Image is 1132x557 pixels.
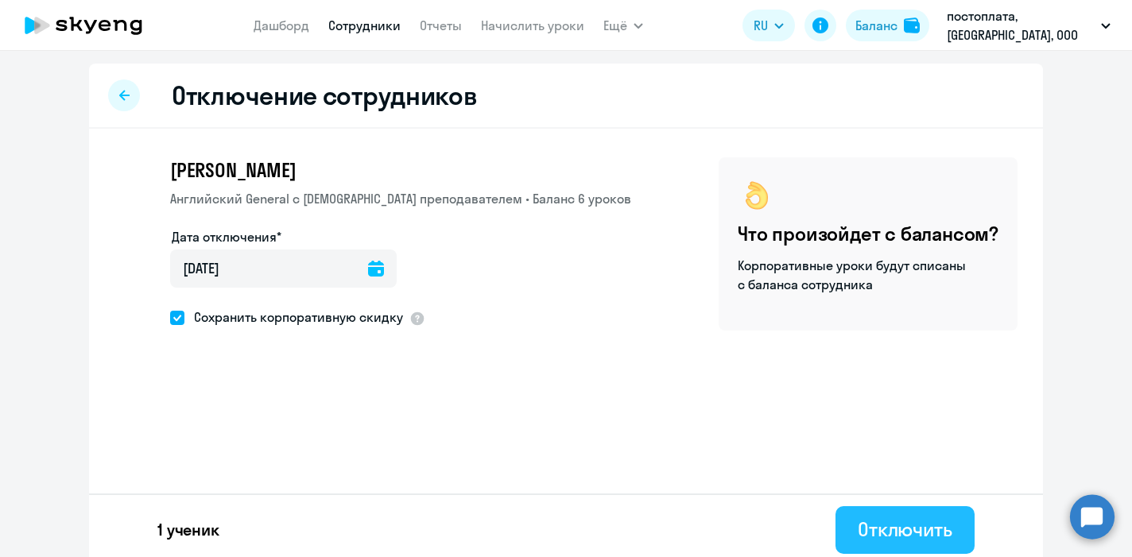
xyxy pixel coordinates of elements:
[254,17,309,33] a: Дашборд
[835,506,975,554] button: Отключить
[170,189,631,208] p: Английский General с [DEMOGRAPHIC_DATA] преподавателем • Баланс 6 уроков
[738,256,968,294] p: Корпоративные уроки будут списаны с баланса сотрудника
[846,10,929,41] button: Балансbalance
[170,249,397,288] input: дд.мм.гггг
[939,6,1118,44] button: постоплата, [GEOGRAPHIC_DATA], ООО
[904,17,920,33] img: balance
[603,16,627,35] span: Ещё
[738,221,998,246] h4: Что произойдет с балансом?
[947,6,1095,44] p: постоплата, [GEOGRAPHIC_DATA], ООО
[420,17,462,33] a: Отчеты
[754,16,768,35] span: RU
[172,227,281,246] label: Дата отключения*
[157,519,219,541] p: 1 ученик
[855,16,897,35] div: Баланс
[603,10,643,41] button: Ещё
[170,157,296,183] span: [PERSON_NAME]
[172,79,477,111] h2: Отключение сотрудников
[481,17,584,33] a: Начислить уроки
[742,10,795,41] button: RU
[858,516,952,542] div: Отключить
[184,308,403,327] span: Сохранить корпоративную скидку
[328,17,401,33] a: Сотрудники
[738,176,776,215] img: ok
